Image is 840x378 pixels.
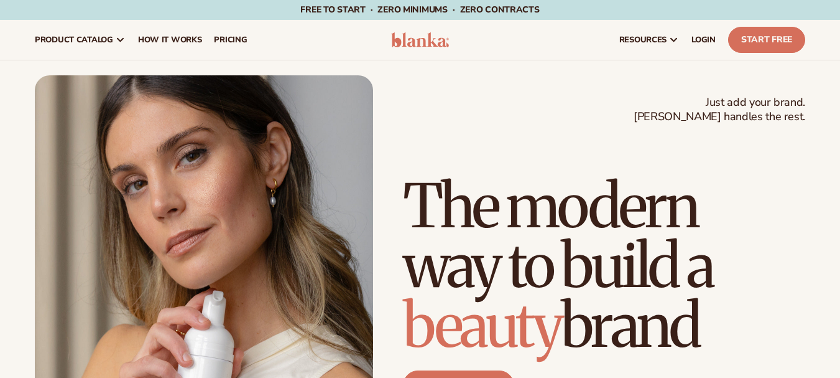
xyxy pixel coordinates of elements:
span: resources [619,35,667,45]
a: Start Free [728,27,805,53]
img: logo [391,32,450,47]
span: LOGIN [691,35,716,45]
span: beauty [403,288,561,363]
span: product catalog [35,35,113,45]
a: resources [613,20,685,60]
a: pricing [208,20,253,60]
span: How It Works [138,35,202,45]
span: pricing [214,35,247,45]
span: Just add your brand. [PERSON_NAME] handles the rest. [634,95,805,125]
a: product catalog [29,20,132,60]
h1: The modern way to build a brand [403,176,805,356]
a: How It Works [132,20,208,60]
span: Free to start · ZERO minimums · ZERO contracts [300,4,539,16]
a: LOGIN [685,20,722,60]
